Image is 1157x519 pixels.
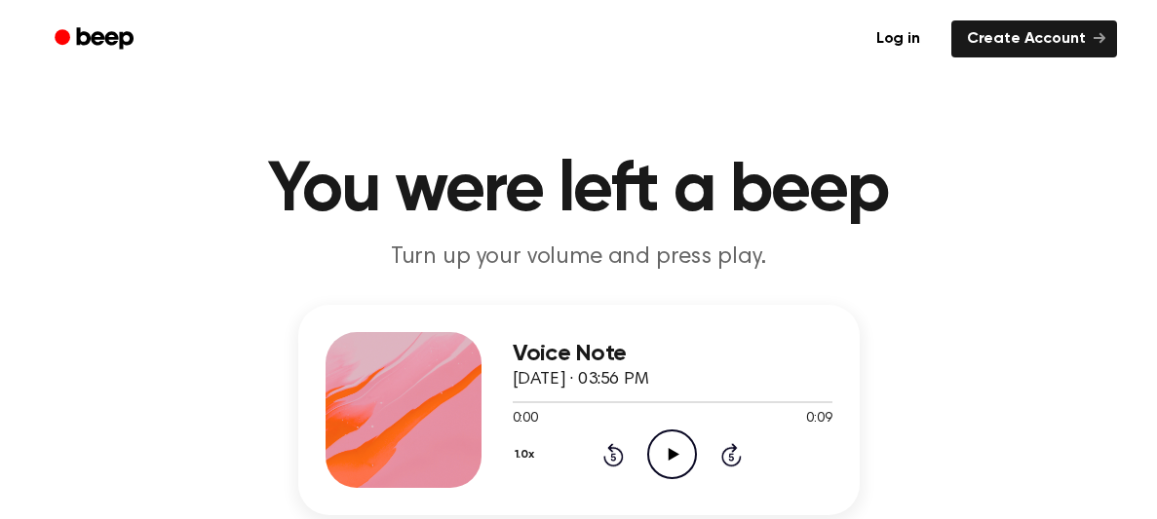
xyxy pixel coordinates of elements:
h3: Voice Note [513,341,832,367]
a: Beep [41,20,151,58]
h1: You were left a beep [80,156,1078,226]
p: Turn up your volume and press play. [205,241,953,274]
span: 0:00 [513,409,538,429]
button: 1.0x [513,438,542,471]
a: Create Account [951,20,1117,57]
span: [DATE] · 03:56 PM [513,371,649,389]
a: Log in [857,17,940,61]
span: 0:09 [806,409,831,429]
